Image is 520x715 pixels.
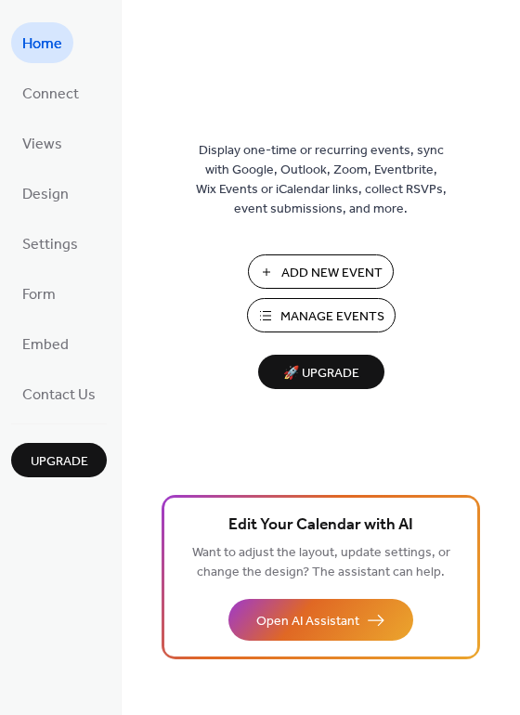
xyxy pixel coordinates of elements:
a: Settings [11,223,89,264]
span: Add New Event [281,264,383,283]
span: Settings [22,230,78,260]
span: Display one-time or recurring events, sync with Google, Outlook, Zoom, Eventbrite, Wix Events or ... [196,141,447,219]
span: Design [22,180,69,210]
span: Want to adjust the layout, update settings, or change the design? The assistant can help. [192,540,450,585]
span: Contact Us [22,381,96,410]
span: Open AI Assistant [256,612,359,631]
a: Contact Us [11,373,107,414]
span: Form [22,280,56,310]
a: Connect [11,72,90,113]
span: Views [22,130,62,160]
button: Open AI Assistant [228,599,413,641]
button: 🚀 Upgrade [258,355,384,389]
a: Design [11,173,80,214]
a: Form [11,273,67,314]
span: Upgrade [31,452,88,472]
button: Manage Events [247,298,396,332]
span: Embed [22,331,69,360]
a: Views [11,123,73,163]
a: Embed [11,323,80,364]
button: Add New Event [248,254,394,289]
a: Home [11,22,73,63]
button: Upgrade [11,443,107,477]
span: Home [22,30,62,59]
span: Connect [22,80,79,110]
span: Edit Your Calendar with AI [228,513,413,539]
span: Manage Events [280,307,384,327]
span: 🚀 Upgrade [269,361,373,386]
